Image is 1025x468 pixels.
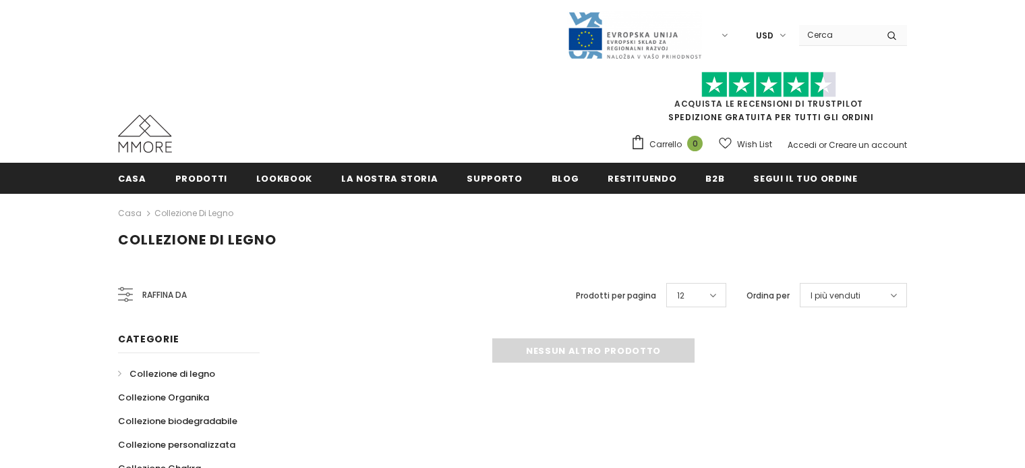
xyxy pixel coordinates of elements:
a: Collezione biodegradabile [118,409,237,433]
a: Restituendo [608,163,676,193]
a: B2B [705,163,724,193]
a: Wish List [719,132,772,156]
a: Segui il tuo ordine [753,163,857,193]
img: Fidati di Pilot Stars [701,72,836,98]
span: supporto [467,172,522,185]
span: USD [756,29,773,43]
a: Javni Razpis [567,29,702,41]
span: Collezione biodegradabile [118,415,237,427]
span: I più venduti [811,289,860,303]
span: or [819,139,827,151]
img: Javni Razpis [567,11,702,60]
span: Lookbook [256,172,312,185]
span: Casa [118,172,146,185]
input: Search Site [799,25,877,45]
a: supporto [467,163,522,193]
a: Lookbook [256,163,312,193]
a: Casa [118,205,142,222]
span: Categorie [118,332,179,346]
a: Acquista le recensioni di TrustPilot [674,98,863,109]
label: Prodotti per pagina [576,289,656,303]
a: Collezione Organika [118,386,209,409]
span: Raffina da [142,288,187,303]
a: Collezione di legno [154,207,233,219]
span: Prodotti [175,172,227,185]
span: Restituendo [608,172,676,185]
span: Blog [552,172,579,185]
span: Collezione di legno [118,230,276,249]
span: Collezione Organika [118,391,209,404]
span: B2B [705,172,724,185]
span: 12 [677,289,684,303]
a: La nostra storia [341,163,438,193]
a: Blog [552,163,579,193]
a: Casa [118,163,146,193]
span: Collezione di legno [129,367,215,380]
span: Carrello [649,138,682,151]
a: Prodotti [175,163,227,193]
span: Segui il tuo ordine [753,172,857,185]
label: Ordina per [746,289,790,303]
a: Creare un account [829,139,907,151]
span: La nostra storia [341,172,438,185]
a: Collezione di legno [118,362,215,386]
img: Casi MMORE [118,115,172,153]
a: Accedi [788,139,817,151]
span: 0 [687,136,703,151]
a: Collezione personalizzata [118,433,235,457]
span: Wish List [737,138,772,151]
a: Carrello 0 [631,134,709,155]
span: Collezione personalizzata [118,438,235,451]
span: SPEDIZIONE GRATUITA PER TUTTI GLI ORDINI [631,78,907,123]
